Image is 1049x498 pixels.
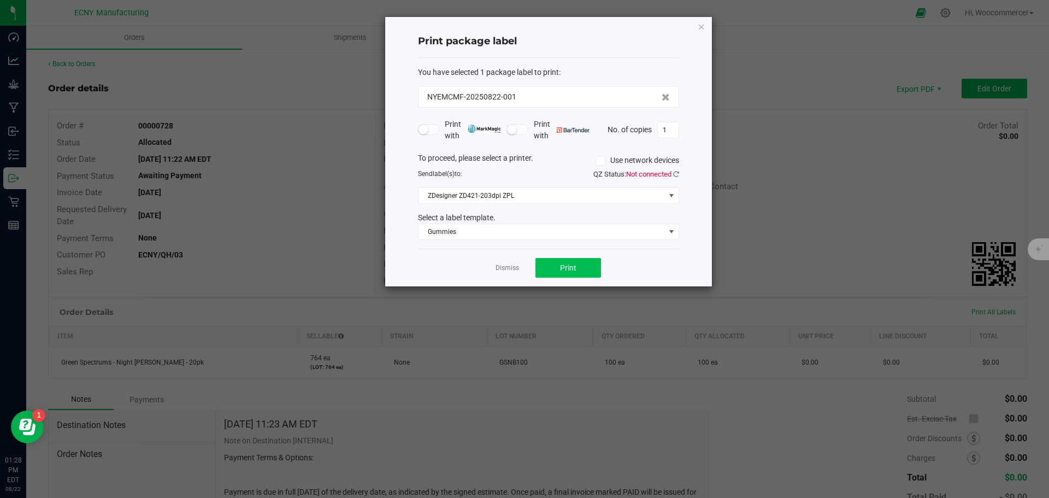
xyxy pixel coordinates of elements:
[433,170,455,178] span: label(s)
[596,155,679,166] label: Use network devices
[608,125,652,133] span: No. of copies
[410,153,687,169] div: To proceed, please select a printer.
[535,258,601,278] button: Print
[593,170,679,178] span: QZ Status:
[427,91,516,103] span: NYEMCMF-20250822-001
[445,119,501,142] span: Print with
[418,68,559,77] span: You have selected 1 package label to print
[418,67,679,78] div: :
[560,263,576,272] span: Print
[418,170,462,178] span: Send to:
[11,411,44,443] iframe: Resource center
[468,125,501,133] img: mark_magic_cybra.png
[626,170,671,178] span: Not connected
[419,224,665,239] span: Gummies
[557,127,590,133] img: bartender.png
[534,119,590,142] span: Print with
[32,409,45,422] iframe: Resource center unread badge
[410,212,687,224] div: Select a label template.
[419,188,665,203] span: ZDesigner ZD421-203dpi ZPL
[496,263,519,273] a: Dismiss
[418,34,679,49] h4: Print package label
